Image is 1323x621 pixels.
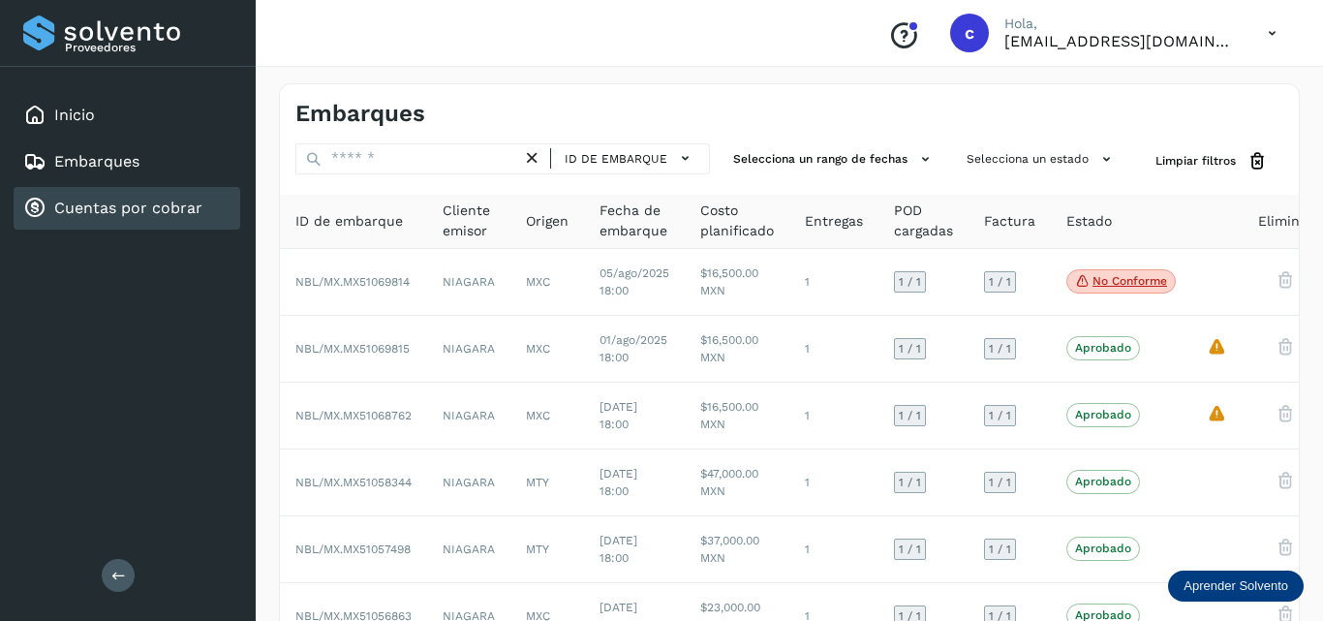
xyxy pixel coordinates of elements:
span: NBL/MX.MX51069814 [295,275,410,289]
span: Costo planificado [700,201,774,241]
td: NIAGARA [427,316,510,383]
td: NIAGARA [427,249,510,316]
button: Selecciona un estado [959,143,1124,175]
td: NIAGARA [427,383,510,450]
td: $16,500.00 MXN [685,383,789,450]
span: Entregas [805,211,863,232]
p: cobranza1@tmartin.mx [1004,32,1237,50]
td: $16,500.00 MXN [685,249,789,316]
span: Origen [526,211,569,232]
p: Aprobado [1075,542,1131,555]
p: Hola, [1004,16,1237,32]
td: 1 [789,249,878,316]
td: 1 [789,316,878,383]
span: Eliminar [1258,211,1313,232]
div: Cuentas por cobrar [14,187,240,230]
td: MXC [510,249,584,316]
button: Selecciona un rango de fechas [725,143,943,175]
span: NBL/MX.MX51057498 [295,543,411,556]
a: Embarques [54,152,139,171]
td: 1 [789,516,878,583]
td: NIAGARA [427,450,510,516]
h4: Embarques [295,100,425,128]
button: ID de embarque [559,144,701,172]
span: ID de embarque [565,150,667,168]
span: 01/ago/2025 18:00 [600,333,667,364]
span: NBL/MX.MX51058344 [295,476,412,489]
span: NBL/MX.MX51068762 [295,409,412,422]
span: 1 / 1 [989,343,1011,355]
p: Aprobado [1075,475,1131,488]
td: MTY [510,450,584,516]
span: 1 / 1 [899,477,921,488]
span: 05/ago/2025 18:00 [600,266,669,297]
td: MXC [510,316,584,383]
button: Limpiar filtros [1140,143,1283,179]
span: ID de embarque [295,211,403,232]
span: POD cargadas [894,201,953,241]
span: Fecha de embarque [600,201,669,241]
p: Aprender Solvento [1184,578,1288,594]
span: NBL/MX.MX51069815 [295,342,410,356]
div: Inicio [14,94,240,137]
span: Limpiar filtros [1155,152,1236,170]
span: 1 / 1 [989,543,1011,555]
span: 1 / 1 [899,543,921,555]
span: 1 / 1 [989,276,1011,288]
td: $16,500.00 MXN [685,316,789,383]
td: NIAGARA [427,516,510,583]
a: Cuentas por cobrar [54,199,202,217]
span: [DATE] 18:00 [600,467,637,498]
p: Proveedores [65,41,232,54]
span: 1 / 1 [899,343,921,355]
td: MXC [510,383,584,450]
div: Embarques [14,140,240,183]
span: 1 / 1 [989,477,1011,488]
span: Cliente emisor [443,201,495,241]
div: Aprender Solvento [1168,571,1304,602]
span: Factura [984,211,1035,232]
p: No conforme [1092,274,1167,288]
span: [DATE] 18:00 [600,400,637,431]
p: Aprobado [1075,341,1131,355]
span: 1 / 1 [989,410,1011,421]
td: 1 [789,383,878,450]
span: 1 / 1 [899,276,921,288]
td: 1 [789,450,878,516]
td: $37,000.00 MXN [685,516,789,583]
span: [DATE] 18:00 [600,534,637,565]
span: Estado [1066,211,1112,232]
td: MTY [510,516,584,583]
a: Inicio [54,106,95,124]
td: $47,000.00 MXN [685,450,789,516]
p: Aprobado [1075,408,1131,421]
span: 1 / 1 [899,410,921,421]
